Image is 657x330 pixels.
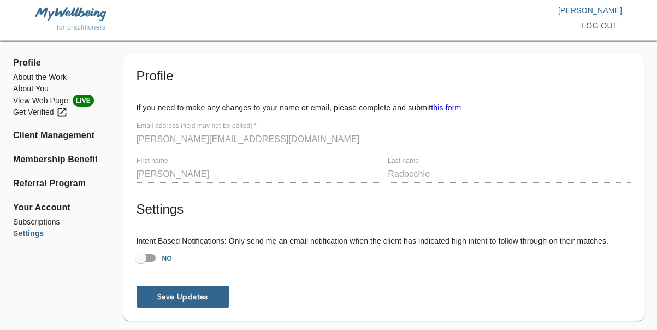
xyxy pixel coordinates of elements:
label: Last name [388,158,419,164]
h6: Intent Based Notifications: Only send me an email notification when the client has indicated high... [137,235,631,247]
strong: NO [162,255,173,262]
div: Get Verified [13,107,68,118]
a: About the Work [13,72,97,83]
a: Referral Program [13,177,97,190]
h5: Profile [137,67,631,85]
p: If you need to make any changes to your name or email, please complete and submit [137,102,631,113]
label: First name [137,158,168,164]
span: for practitioners [57,23,106,31]
span: Profile [13,56,97,69]
button: Save Updates [137,286,229,308]
img: MyWellbeing [35,7,106,21]
a: About You [13,83,97,95]
a: Subscriptions [13,216,97,228]
span: LIVE [73,95,94,107]
h5: Settings [137,201,631,218]
span: log out [582,19,618,33]
a: Get Verified [13,107,97,118]
label: Email address (field may not be edited) [137,123,257,129]
a: Client Management [13,129,97,142]
span: Your Account [13,201,97,214]
a: this form [431,103,461,112]
button: log out [577,16,622,36]
a: Membership Benefits [13,153,97,166]
a: View Web PageLIVE [13,95,97,107]
a: Settings [13,228,97,239]
li: View Web Page [13,95,97,107]
span: Save Updates [141,292,225,302]
p: [PERSON_NAME] [329,5,623,16]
